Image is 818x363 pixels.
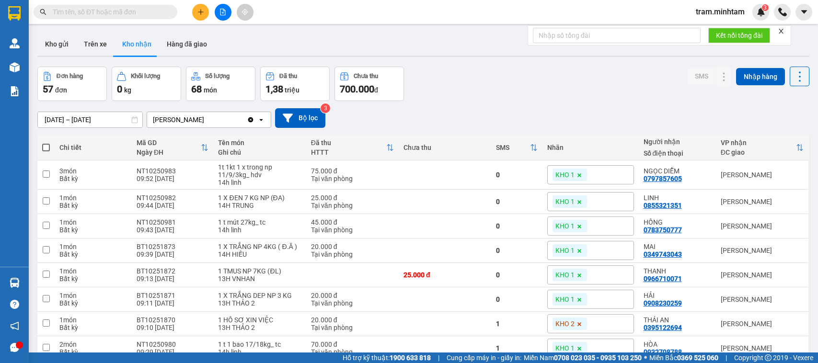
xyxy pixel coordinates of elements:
[555,170,575,179] span: KHO 1
[115,33,159,56] button: Kho nhận
[438,352,439,363] span: |
[765,354,772,361] span: copyright
[736,68,785,85] button: Nhập hàng
[716,135,808,160] th: Toggle SortBy
[306,135,399,160] th: Toggle SortBy
[37,33,76,56] button: Kho gửi
[649,352,718,363] span: Miền Bắc
[59,218,127,226] div: 1 món
[644,299,682,307] div: 0908230259
[59,194,127,202] div: 1 món
[59,316,127,324] div: 1 món
[644,194,711,202] div: LINH
[403,271,486,279] div: 25.000 đ
[721,320,804,328] div: [PERSON_NAME]
[524,352,642,363] span: Miền Nam
[390,354,431,362] strong: 1900 633 818
[763,4,767,11] span: 3
[721,139,796,147] div: VP nhận
[218,163,301,179] div: 1t 1kt 1 x trong np 11/9/3kg_ hdv
[137,299,208,307] div: 09:11 [DATE]
[311,348,394,356] div: Tại văn phòng
[38,112,142,127] input: Select a date range.
[117,83,122,95] span: 0
[800,8,808,16] span: caret-down
[343,352,431,363] span: Hỗ trợ kỹ thuật:
[218,299,301,307] div: 13H THẢO 2
[137,175,208,182] div: 09:52 [DATE]
[644,348,682,356] div: 0932708788
[311,148,386,156] div: HTTT
[555,344,575,352] span: KHO 1
[644,149,711,157] div: Số điện thoại
[218,267,301,275] div: 1 TMUS NP 7KG (ĐL)
[496,247,538,254] div: 0
[257,116,265,124] svg: open
[59,340,127,348] div: 2 món
[726,352,727,363] span: |
[778,28,784,34] span: close
[59,267,127,275] div: 1 món
[644,138,711,146] div: Người nhận
[10,86,20,96] img: solution-icon
[137,202,208,209] div: 09:44 [DATE]
[218,202,301,209] div: 14H TRUNG
[265,83,283,95] span: 1,38
[644,202,682,209] div: 0855321351
[311,324,394,331] div: Tại văn phòng
[687,68,716,85] button: SMS
[153,115,204,125] div: [PERSON_NAME]
[555,295,575,304] span: KHO 1
[10,321,19,330] span: notification
[491,135,542,160] th: Toggle SortBy
[311,175,394,182] div: Tại văn phòng
[43,83,53,95] span: 57
[59,243,127,250] div: 1 món
[721,271,804,279] div: [PERSON_NAME]
[374,86,378,94] span: đ
[285,86,300,94] span: triệu
[137,194,208,202] div: NT10250982
[496,344,538,352] div: 1
[37,67,107,101] button: Đơn hàng57đơn
[59,348,127,356] div: Bất kỳ
[218,292,301,299] div: 1 X TRẮNG DEP NP 3 KG
[137,250,208,258] div: 09:39 [DATE]
[644,250,682,258] div: 0349743043
[204,86,217,94] span: món
[644,167,711,175] div: NGỌC DIỄM
[354,73,378,79] div: Chưa thu
[778,8,787,16] img: phone-icon
[496,144,530,151] div: SMS
[10,278,20,288] img: warehouse-icon
[197,9,204,15] span: plus
[644,243,711,250] div: MAI
[218,324,301,331] div: 13H THẢO 2
[555,222,575,230] span: KHO 1
[311,226,394,234] div: Tại văn phòng
[311,139,386,147] div: Đã thu
[311,243,394,250] div: 20.000 đ
[757,8,765,16] img: icon-new-feature
[644,356,647,360] span: ⚪️
[644,292,711,299] div: HẢI
[59,226,127,234] div: Bất kỳ
[403,144,486,151] div: Chưa thu
[721,198,804,205] div: [PERSON_NAME]
[137,167,208,175] div: NT10250983
[218,194,301,202] div: 1 X ĐEN 7 KG NP (ĐA)
[59,144,127,151] div: Chi tiết
[76,33,115,56] button: Trên xe
[59,167,127,175] div: 3 món
[762,4,769,11] sup: 3
[137,292,208,299] div: BT10251871
[721,222,804,230] div: [PERSON_NAME]
[311,292,394,299] div: 20.000 đ
[279,73,297,79] div: Đã thu
[218,148,301,156] div: Ghi chú
[192,4,209,21] button: plus
[555,319,575,328] span: KHO 2
[644,218,711,226] div: HỒNG
[205,73,230,79] div: Số lượng
[57,73,83,79] div: Đơn hàng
